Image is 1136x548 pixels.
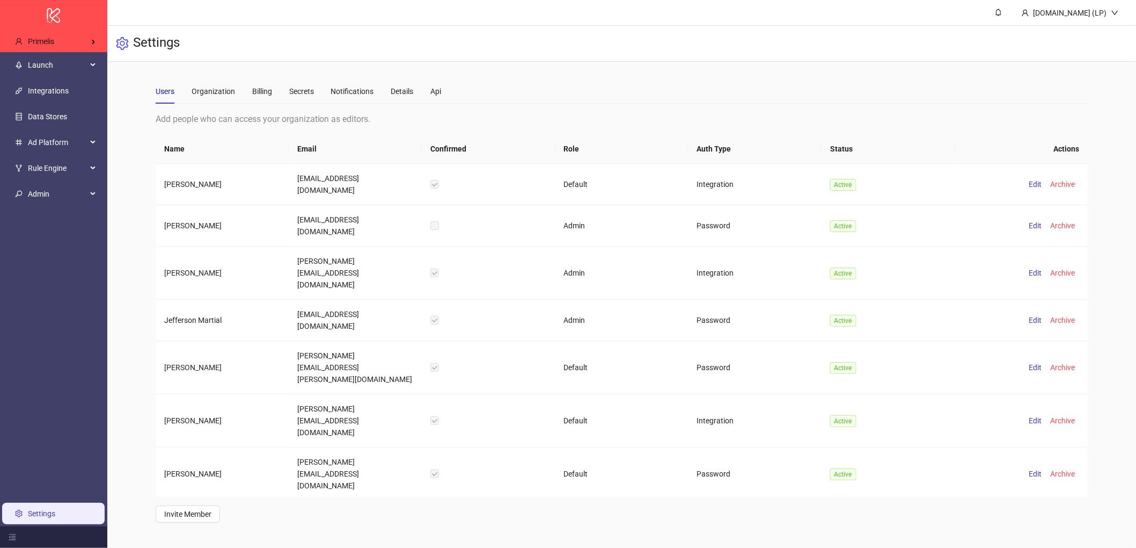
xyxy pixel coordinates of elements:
div: Details [391,85,414,97]
div: [DOMAIN_NAME] (LP) [1029,7,1111,19]
div: Add people who can access your organization as editors. [156,112,1088,126]
span: down [1111,9,1119,17]
span: setting [116,37,129,50]
td: Integration [688,247,822,300]
td: [PERSON_NAME] [156,394,289,448]
span: user [1022,9,1029,17]
button: Invite Member [156,506,220,523]
span: Invite Member [164,510,211,518]
span: Active [830,220,856,232]
span: Archive [1050,416,1075,425]
button: Edit [1024,361,1046,374]
span: Archive [1050,470,1075,478]
th: Actions [955,134,1088,164]
span: Active [830,362,856,374]
span: Edit [1029,470,1042,478]
span: fork [15,164,23,172]
td: [PERSON_NAME] [156,247,289,300]
span: Active [830,315,856,327]
td: [PERSON_NAME] [156,205,289,247]
td: [EMAIL_ADDRESS][DOMAIN_NAME] [289,205,422,247]
td: Jefferson Martial [156,300,289,341]
span: Edit [1029,180,1042,189]
button: Archive [1046,414,1079,427]
td: Password [688,205,822,247]
span: Active [830,415,856,427]
span: Archive [1050,316,1075,325]
span: Archive [1050,269,1075,277]
td: [PERSON_NAME][EMAIL_ADDRESS][DOMAIN_NAME] [289,448,422,501]
td: Password [688,341,822,394]
td: Admin [555,300,688,341]
td: Integration [688,164,822,205]
td: [PERSON_NAME][EMAIL_ADDRESS][DOMAIN_NAME] [289,247,422,300]
span: Primelis [28,37,54,46]
span: number [15,139,23,146]
th: Email [289,134,422,164]
button: Edit [1024,178,1046,191]
button: Archive [1046,314,1079,327]
span: rocket [15,61,23,69]
div: Billing [252,85,272,97]
button: Edit [1024,219,1046,232]
span: Edit [1029,269,1042,277]
div: Notifications [331,85,374,97]
td: [EMAIL_ADDRESS][DOMAIN_NAME] [289,164,422,205]
td: Admin [555,205,688,247]
div: Users [156,85,174,97]
span: Launch [28,54,87,76]
span: Archive [1050,363,1075,372]
td: Default [555,164,688,205]
th: Name [156,134,289,164]
span: Admin [28,183,87,205]
span: Edit [1029,221,1042,230]
span: Archive [1050,221,1075,230]
span: key [15,190,23,198]
th: Confirmed [422,134,555,164]
td: Password [688,448,822,501]
span: Active [830,268,856,279]
button: Archive [1046,219,1079,232]
span: bell [995,9,1002,16]
button: Archive [1046,266,1079,279]
h3: Settings [133,34,180,53]
button: Edit [1024,314,1046,327]
div: Organization [192,85,235,97]
button: Edit [1024,414,1046,427]
a: Integrations [28,86,69,95]
button: Edit [1024,266,1046,279]
th: Status [822,134,955,164]
span: menu-fold [9,533,16,541]
a: Settings [28,509,55,518]
td: [PERSON_NAME] [156,341,289,394]
span: Edit [1029,316,1042,325]
button: Archive [1046,361,1079,374]
span: Active [830,179,856,191]
span: Edit [1029,363,1042,372]
span: Archive [1050,180,1075,189]
th: Auth Type [688,134,822,164]
td: Admin [555,247,688,300]
span: Active [830,468,856,480]
td: Default [555,341,688,394]
td: [PERSON_NAME][EMAIL_ADDRESS][DOMAIN_NAME] [289,394,422,448]
td: Default [555,448,688,501]
button: Archive [1046,178,1079,191]
th: Role [555,134,688,164]
td: Integration [688,394,822,448]
span: user [15,38,23,45]
button: Edit [1024,467,1046,480]
span: Rule Engine [28,157,87,179]
td: Default [555,394,688,448]
div: Secrets [289,85,314,97]
td: [PERSON_NAME][EMAIL_ADDRESS][PERSON_NAME][DOMAIN_NAME] [289,341,422,394]
span: Ad Platform [28,132,87,153]
td: [PERSON_NAME] [156,448,289,501]
a: Data Stores [28,112,67,121]
td: [PERSON_NAME] [156,164,289,205]
div: Api [431,85,442,97]
td: [EMAIL_ADDRESS][DOMAIN_NAME] [289,300,422,341]
span: Edit [1029,416,1042,425]
button: Archive [1046,467,1079,480]
td: Password [688,300,822,341]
